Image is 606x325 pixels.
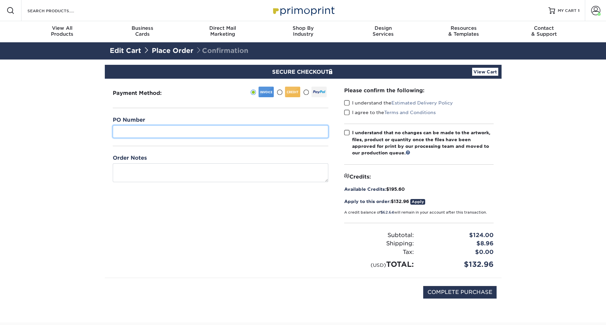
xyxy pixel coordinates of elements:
[558,8,577,14] span: MY CART
[504,25,584,31] span: Contact
[27,7,91,15] input: SEARCH PRODUCTS.....
[381,210,394,215] span: $62.64
[344,87,494,94] div: Please confirm the following:
[344,199,391,204] span: Apply to this order:
[391,100,453,105] a: Estimated Delivery Policy
[263,25,343,37] div: Industry
[504,21,584,42] a: Contact& Support
[270,3,336,18] img: Primoprint
[344,210,487,215] small: A credit balance of will remain in your account after this transaction.
[424,25,504,37] div: & Templates
[102,25,182,31] span: Business
[272,69,334,75] span: SECURE CHECKOUT
[424,25,504,31] span: Resources
[182,25,263,37] div: Marketing
[578,8,580,13] span: 1
[113,116,145,124] label: PO Number
[424,21,504,42] a: Resources& Templates
[343,25,424,31] span: Design
[102,25,182,37] div: Cards
[423,286,497,299] input: COMPLETE PURCHASE
[419,248,499,257] div: $0.00
[113,154,147,162] label: Order Notes
[371,262,386,268] small: (USD)
[419,239,499,248] div: $8.96
[22,25,102,31] span: View All
[195,47,248,55] span: Confirmation
[22,25,102,37] div: Products
[344,100,453,106] label: I understand the
[419,259,499,270] div: $132.96
[344,186,386,192] span: Available Credits:
[344,186,494,192] div: $195.60
[343,21,424,42] a: DesignServices
[102,21,182,42] a: BusinessCards
[344,109,436,116] label: I agree to the
[472,68,498,76] a: View Cart
[504,25,584,37] div: & Support
[419,231,499,240] div: $124.00
[410,199,425,205] a: Apply
[339,248,419,257] div: Tax:
[263,21,343,42] a: Shop ByIndustry
[344,173,494,181] div: Credits:
[182,21,263,42] a: Direct MailMarketing
[263,25,343,31] span: Shop By
[339,231,419,240] div: Subtotal:
[352,129,494,156] div: I understand that no changes can be made to the artwork, files, product or quantity once the file...
[110,47,141,55] a: Edit Cart
[22,21,102,42] a: View AllProducts
[343,25,424,37] div: Services
[339,259,419,270] div: TOTAL:
[344,198,494,205] div: $132.96
[182,25,263,31] span: Direct Mail
[152,47,193,55] a: Place Order
[384,110,436,115] a: Terms and Conditions
[339,239,419,248] div: Shipping:
[113,90,178,96] h3: Payment Method:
